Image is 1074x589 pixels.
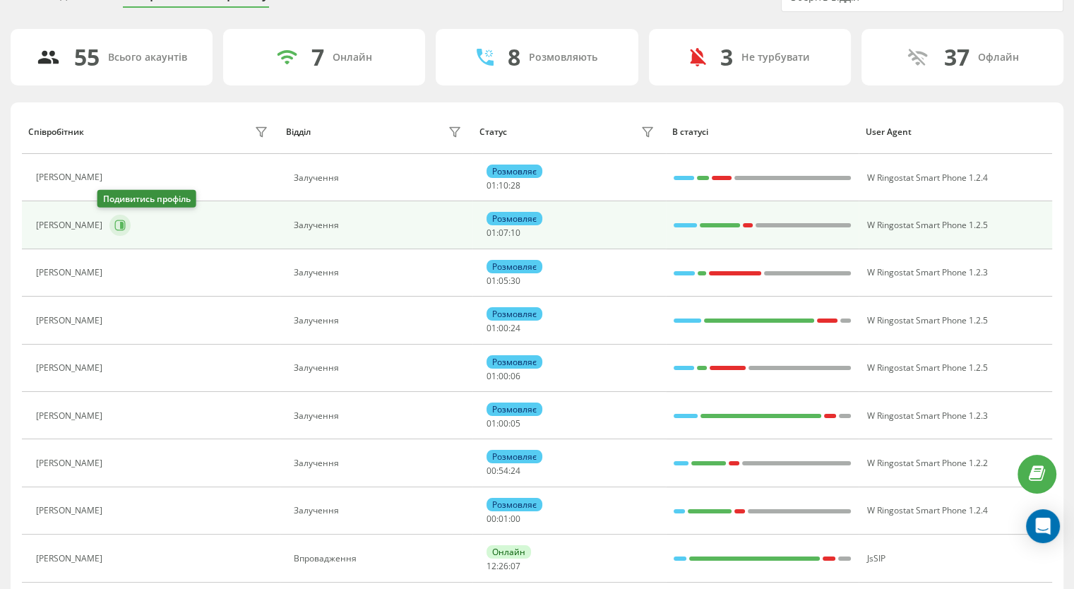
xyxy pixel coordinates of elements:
[97,190,196,208] div: Подивитись профіль
[499,179,508,191] span: 10
[487,419,520,429] div: : :
[511,370,520,382] span: 06
[36,506,106,516] div: [PERSON_NAME]
[487,323,520,333] div: : :
[487,514,520,524] div: : :
[866,219,987,231] span: W Ringostat Smart Phone 1.2.5
[508,44,520,71] div: 8
[487,212,542,225] div: Розмовляє
[720,44,733,71] div: 3
[28,127,84,137] div: Співробітник
[36,268,106,278] div: [PERSON_NAME]
[487,228,520,238] div: : :
[866,410,987,422] span: W Ringostat Smart Phone 1.2.3
[672,127,852,137] div: В статусі
[511,513,520,525] span: 00
[499,322,508,334] span: 00
[866,457,987,469] span: W Ringostat Smart Phone 1.2.2
[36,172,106,182] div: [PERSON_NAME]
[36,316,106,326] div: [PERSON_NAME]
[943,44,969,71] div: 37
[487,561,520,571] div: : :
[294,363,465,373] div: Залучення
[487,181,520,191] div: : :
[487,179,496,191] span: 01
[294,554,465,564] div: Впровадження
[479,127,507,137] div: Статус
[499,513,508,525] span: 01
[487,227,496,239] span: 01
[866,314,987,326] span: W Ringostat Smart Phone 1.2.5
[294,220,465,230] div: Залучення
[294,316,465,326] div: Залучення
[499,370,508,382] span: 00
[294,173,465,183] div: Залучення
[487,513,496,525] span: 00
[741,52,810,64] div: Не турбувати
[499,560,508,572] span: 26
[487,355,542,369] div: Розмовляє
[74,44,100,71] div: 55
[487,275,496,287] span: 01
[866,266,987,278] span: W Ringostat Smart Phone 1.2.3
[294,411,465,421] div: Залучення
[294,506,465,516] div: Залучення
[511,275,520,287] span: 30
[511,417,520,429] span: 05
[36,458,106,468] div: [PERSON_NAME]
[487,370,496,382] span: 01
[866,127,1046,137] div: User Agent
[487,450,542,463] div: Розмовляє
[499,417,508,429] span: 00
[294,268,465,278] div: Залучення
[36,411,106,421] div: [PERSON_NAME]
[487,465,496,477] span: 00
[108,52,187,64] div: Всього акаунтів
[487,165,542,178] div: Розмовляє
[529,52,597,64] div: Розмовляють
[511,179,520,191] span: 28
[487,403,542,416] div: Розмовляє
[511,322,520,334] span: 24
[487,307,542,321] div: Розмовляє
[487,276,520,286] div: : :
[499,275,508,287] span: 05
[511,465,520,477] span: 24
[866,552,885,564] span: JsSIP
[487,560,496,572] span: 12
[294,458,465,468] div: Залучення
[487,260,542,273] div: Розмовляє
[866,362,987,374] span: W Ringostat Smart Phone 1.2.5
[499,465,508,477] span: 54
[487,498,542,511] div: Розмовляє
[36,220,106,230] div: [PERSON_NAME]
[311,44,324,71] div: 7
[511,227,520,239] span: 10
[487,417,496,429] span: 01
[487,466,520,476] div: : :
[487,545,531,559] div: Онлайн
[499,227,508,239] span: 07
[866,172,987,184] span: W Ringostat Smart Phone 1.2.4
[866,504,987,516] span: W Ringostat Smart Phone 1.2.4
[333,52,372,64] div: Онлайн
[286,127,311,137] div: Відділ
[36,554,106,564] div: [PERSON_NAME]
[487,322,496,334] span: 01
[1026,509,1060,543] div: Open Intercom Messenger
[977,52,1018,64] div: Офлайн
[487,371,520,381] div: : :
[511,560,520,572] span: 07
[36,363,106,373] div: [PERSON_NAME]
